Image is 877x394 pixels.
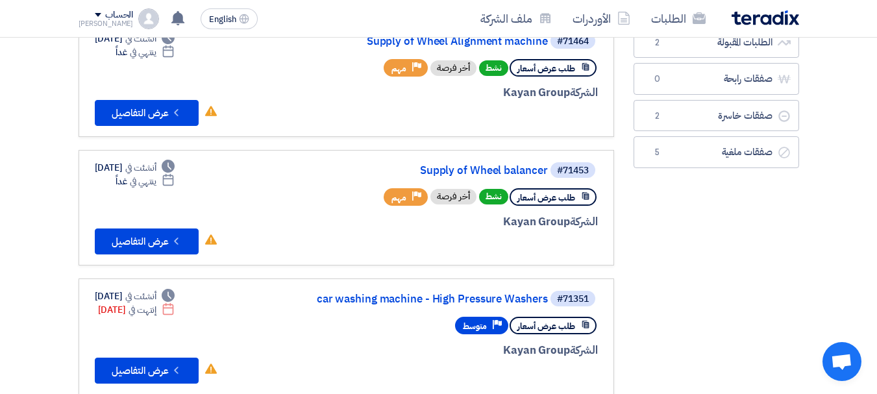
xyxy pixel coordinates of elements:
span: مهم [391,191,406,204]
a: car washing machine - High Pressure Washers [288,293,548,305]
div: الحساب [105,10,133,21]
span: 2 [650,110,665,123]
div: [PERSON_NAME] [79,20,134,27]
button: English [201,8,258,29]
span: ينتهي في [130,175,156,188]
div: غداً [116,175,175,188]
span: نشط [479,189,508,204]
span: أنشئت في [125,289,156,303]
span: إنتهت في [129,303,156,317]
span: الشركة [570,84,598,101]
span: متوسط [463,320,487,332]
div: #71351 [557,295,589,304]
span: 0 [650,73,665,86]
div: #71464 [557,37,589,46]
span: ينتهي في [130,45,156,59]
img: Teradix logo [732,10,799,25]
div: [DATE] [95,289,175,303]
a: صفقات رابحة0 [634,63,799,95]
div: أخر فرصة [430,60,476,76]
div: أخر فرصة [430,189,476,204]
img: profile_test.png [138,8,159,29]
a: صفقات خاسرة2 [634,100,799,132]
div: [DATE] [98,303,175,317]
a: Supply of Wheel balancer [288,165,548,177]
div: [DATE] [95,161,175,175]
span: الشركة [570,214,598,230]
span: أنشئت في [125,32,156,45]
button: عرض التفاصيل [95,228,199,254]
span: طلب عرض أسعار [517,320,575,332]
span: طلب عرض أسعار [517,191,575,204]
span: طلب عرض أسعار [517,62,575,75]
div: Open chat [822,342,861,381]
a: صفقات ملغية5 [634,136,799,168]
span: أنشئت في [125,161,156,175]
a: الأوردرات [562,3,641,34]
a: ملف الشركة [470,3,562,34]
div: [DATE] [95,32,175,45]
button: عرض التفاصيل [95,100,199,126]
div: Kayan Group [286,214,598,230]
span: 2 [650,36,665,49]
a: الطلبات [641,3,716,34]
div: #71453 [557,166,589,175]
span: English [209,15,236,24]
span: مهم [391,62,406,75]
a: الطلبات المقبولة2 [634,27,799,58]
div: غداً [116,45,175,59]
div: Kayan Group [286,342,598,359]
span: 5 [650,146,665,159]
button: عرض التفاصيل [95,358,199,384]
span: الشركة [570,342,598,358]
a: Supply of Wheel Alignment machine [288,36,548,47]
div: Kayan Group [286,84,598,101]
span: نشط [479,60,508,76]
